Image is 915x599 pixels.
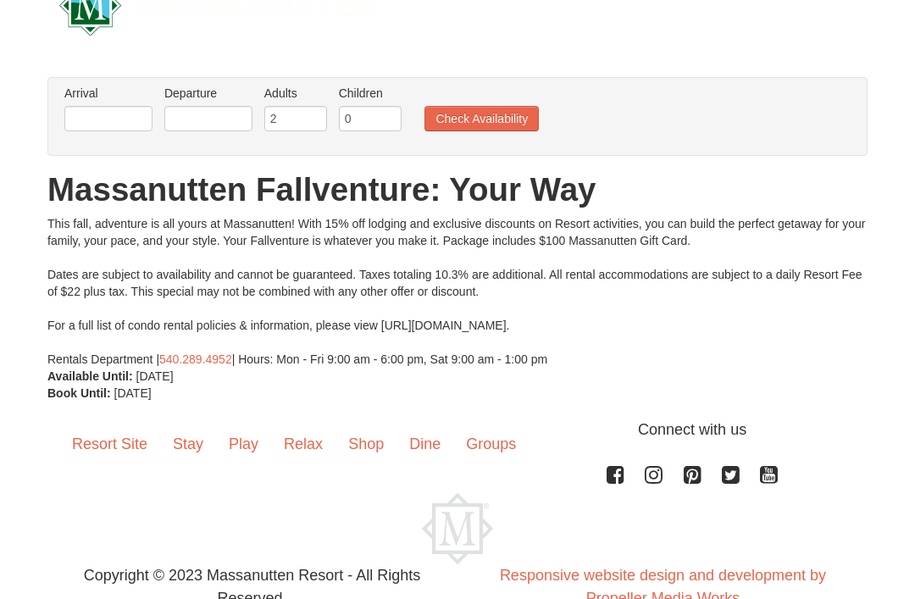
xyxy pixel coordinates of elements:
[271,419,335,471] a: Relax
[216,419,271,471] a: Play
[47,215,868,368] div: This fall, adventure is all yours at Massanutten! With 15% off lodging and exclusive discounts on...
[136,369,174,383] span: [DATE]
[159,352,232,366] a: 540.289.4952
[164,85,252,102] label: Departure
[47,173,868,207] h1: Massanutten Fallventure: Your Way
[396,419,453,471] a: Dine
[114,386,152,400] span: [DATE]
[424,106,539,131] button: Check Availability
[453,419,529,471] a: Groups
[47,386,111,400] strong: Book Until:
[335,419,396,471] a: Shop
[47,369,133,383] strong: Available Until:
[339,85,402,102] label: Children
[264,85,327,102] label: Adults
[59,419,160,471] a: Resort Site
[64,85,152,102] label: Arrival
[160,419,216,471] a: Stay
[422,493,493,564] img: Massanutten Resort Logo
